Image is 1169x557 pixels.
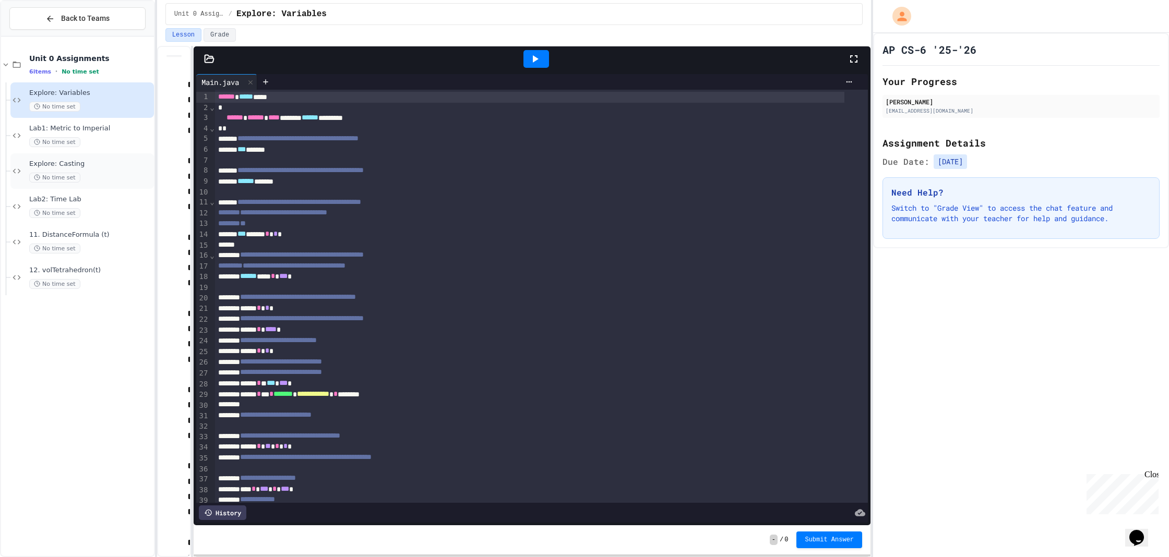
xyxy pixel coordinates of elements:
div: 33 [196,432,209,443]
span: Submit Answer [805,536,854,544]
span: / [780,536,783,544]
p: Switch to "Grade View" to access the chat feature and communicate with your teacher for help and ... [891,203,1151,224]
span: No time set [29,208,80,218]
div: 23 [196,325,209,336]
div: 31 [196,411,209,422]
span: 12. volTetrahedron(t) [29,266,152,275]
div: 3 [196,113,209,124]
h2: Assignment Details [882,136,1160,150]
div: 12 [196,208,209,219]
div: 39 [196,495,209,506]
button: Submit Answer [796,531,862,548]
span: No time set [29,279,80,289]
div: 18 [196,272,209,283]
div: My Account [881,4,914,28]
span: Explore: Casting [29,160,152,168]
div: 26 [196,357,209,368]
div: Main.java [196,74,257,90]
div: 29 [196,390,209,401]
span: [DATE] [934,154,967,169]
span: 6 items [29,68,51,75]
div: 14 [196,229,209,240]
div: 32 [196,421,209,432]
div: 17 [196,261,209,272]
span: No time set [29,102,80,112]
div: 9 [196,176,209,187]
div: 19 [196,283,209,293]
span: Explore: Variables [29,89,152,98]
div: 37 [196,474,209,485]
div: [PERSON_NAME] [886,97,1156,106]
div: 20 [196,293,209,304]
span: Explore: Variables [236,8,327,20]
span: Unit 0 Assignments [29,54,152,63]
div: 21 [196,304,209,314]
span: Lab1: Metric to Imperial [29,124,152,133]
div: 6 [196,144,209,155]
span: Fold line [209,251,214,260]
span: Fold line [209,124,214,132]
span: Lab2: Time Lab [29,195,152,204]
iframe: chat widget [1082,470,1159,514]
div: 5 [196,134,209,144]
iframe: chat widget [1125,515,1159,547]
div: 13 [196,219,209,229]
button: Grade [204,28,236,42]
span: Unit 0 Assignments [174,10,224,18]
div: 38 [196,485,209,496]
h2: Your Progress [882,74,1160,89]
div: History [199,505,246,520]
div: 2 [196,103,209,113]
span: Fold line [209,198,214,206]
div: Chat with us now!Close [4,4,72,66]
span: No time set [29,244,80,253]
span: No time set [29,137,80,147]
span: / [229,10,232,18]
div: 7 [196,155,209,166]
span: 0 [784,536,788,544]
div: 16 [196,250,209,261]
span: 11. DistanceFormula (t) [29,231,152,239]
div: 30 [196,401,209,411]
div: 11 [196,197,209,208]
span: No time set [62,68,99,75]
div: 4 [196,124,209,134]
div: 8 [196,165,209,176]
div: 28 [196,379,209,390]
span: Fold line [209,103,214,112]
span: Back to Teams [61,13,110,24]
h1: AP CS-6 '25-'26 [882,42,976,57]
span: - [770,535,778,545]
div: 24 [196,336,209,347]
div: 10 [196,187,209,198]
button: Lesson [165,28,201,42]
div: 35 [196,453,209,464]
div: 36 [196,464,209,475]
span: • [55,67,57,76]
h3: Need Help? [891,186,1151,199]
div: [EMAIL_ADDRESS][DOMAIN_NAME] [886,107,1156,115]
div: 1 [196,92,209,103]
div: Main.java [196,77,244,88]
div: 34 [196,442,209,453]
button: Back to Teams [9,7,146,30]
div: 22 [196,314,209,325]
span: No time set [29,173,80,183]
div: 27 [196,368,209,379]
div: 25 [196,347,209,358]
span: Due Date: [882,155,929,168]
div: 15 [196,240,209,251]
